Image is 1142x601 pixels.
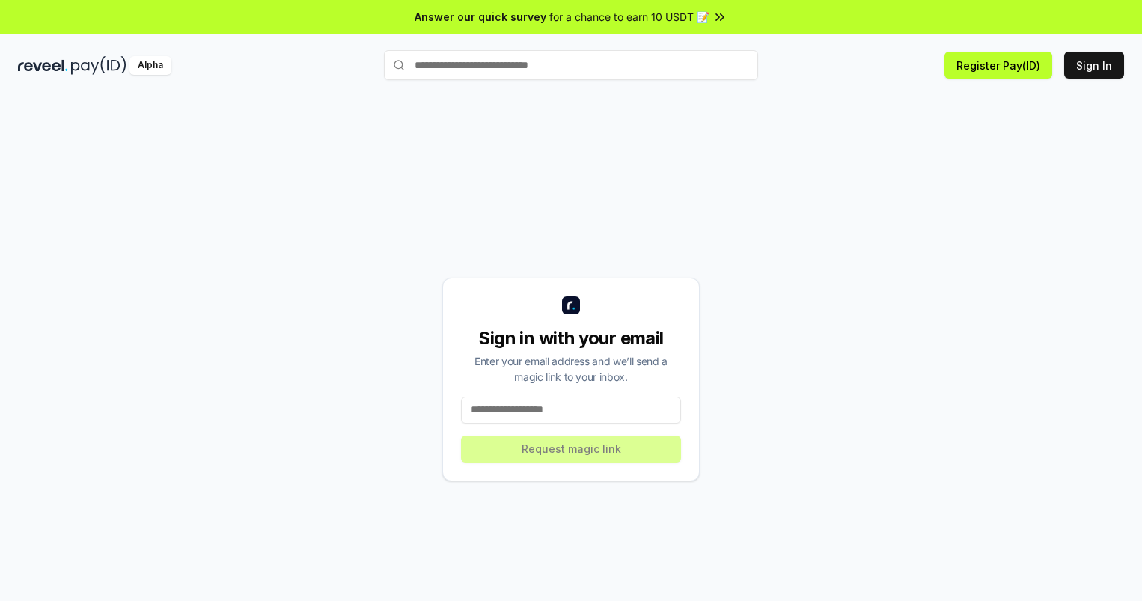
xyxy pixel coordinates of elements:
span: Answer our quick survey [415,9,546,25]
span: for a chance to earn 10 USDT 📝 [549,9,709,25]
div: Alpha [129,56,171,75]
img: logo_small [562,296,580,314]
img: reveel_dark [18,56,68,75]
div: Enter your email address and we’ll send a magic link to your inbox. [461,353,681,385]
img: pay_id [71,56,126,75]
div: Sign in with your email [461,326,681,350]
button: Sign In [1064,52,1124,79]
button: Register Pay(ID) [944,52,1052,79]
